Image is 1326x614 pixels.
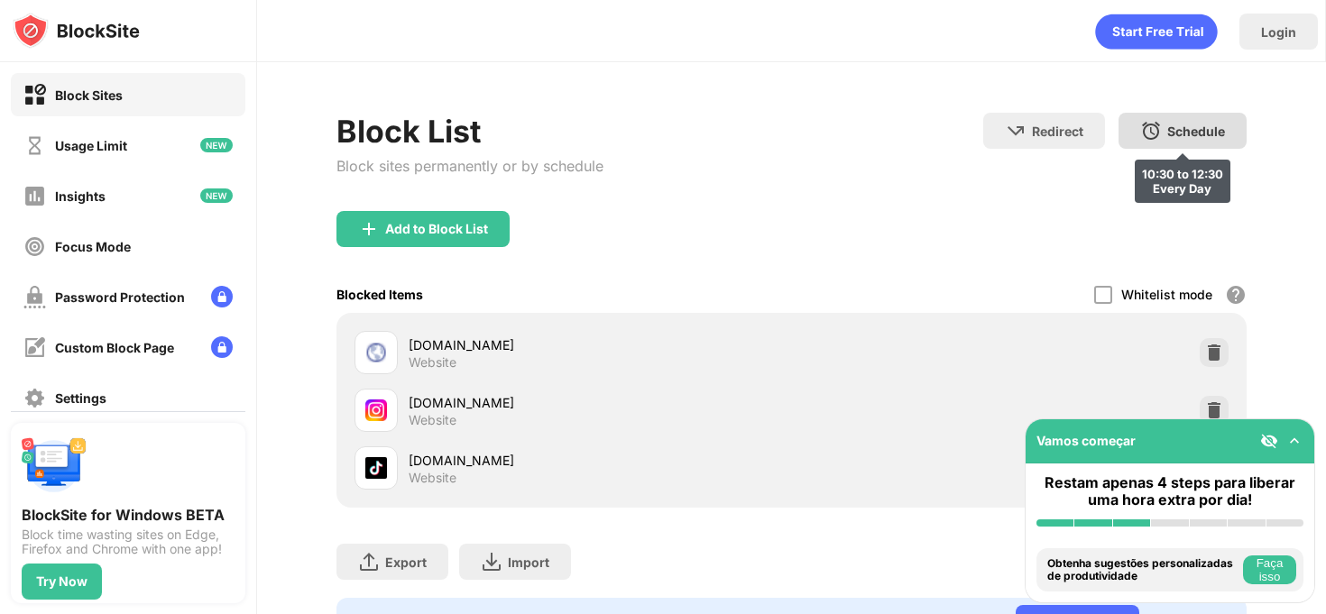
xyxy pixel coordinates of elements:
[55,87,123,103] div: Block Sites
[55,340,174,355] div: Custom Block Page
[23,185,46,207] img: insights-off.svg
[23,84,46,106] img: block-on.svg
[1142,167,1223,181] div: 10:30 to 12:30
[23,387,46,409] img: settings-off.svg
[365,457,387,479] img: favicons
[55,188,106,204] div: Insights
[1142,181,1223,196] div: Every Day
[211,286,233,307] img: lock-menu.svg
[22,434,87,499] img: push-desktop.svg
[23,336,46,359] img: customize-block-page-off.svg
[200,188,233,203] img: new-icon.svg
[336,157,603,175] div: Block sites permanently or by schedule
[365,342,387,363] img: favicons
[36,574,87,589] div: Try Now
[409,354,456,371] div: Website
[1243,555,1296,584] button: Faça isso
[13,13,140,49] img: logo-blocksite.svg
[1032,124,1083,139] div: Redirect
[23,235,46,258] img: focus-off.svg
[409,393,791,412] div: [DOMAIN_NAME]
[409,412,456,428] div: Website
[1260,432,1278,450] img: eye-not-visible.svg
[409,335,791,354] div: [DOMAIN_NAME]
[1036,433,1136,448] div: Vamos começar
[22,506,235,524] div: BlockSite for Windows BETA
[55,138,127,153] div: Usage Limit
[1036,474,1303,509] div: Restam apenas 4 steps para liberar uma hora extra por dia!
[1261,24,1296,40] div: Login
[385,554,427,570] div: Export
[55,289,185,305] div: Password Protection
[55,239,131,254] div: Focus Mode
[409,451,791,470] div: [DOMAIN_NAME]
[211,336,233,358] img: lock-menu.svg
[55,390,106,406] div: Settings
[23,134,46,157] img: time-usage-off.svg
[365,399,387,421] img: favicons
[200,138,233,152] img: new-icon.svg
[336,113,603,150] div: Block List
[1095,14,1218,50] div: animation
[409,470,456,486] div: Website
[508,554,549,570] div: Import
[336,287,423,302] div: Blocked Items
[1047,557,1239,583] div: Obtenha sugestões personalizadas de produtividade
[23,286,46,308] img: password-protection-off.svg
[1167,124,1225,139] div: Schedule
[1121,287,1212,302] div: Whitelist mode
[385,222,488,236] div: Add to Block List
[22,527,235,556] div: Block time wasting sites on Edge, Firefox and Chrome with one app!
[1285,432,1303,450] img: omni-setup-toggle.svg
